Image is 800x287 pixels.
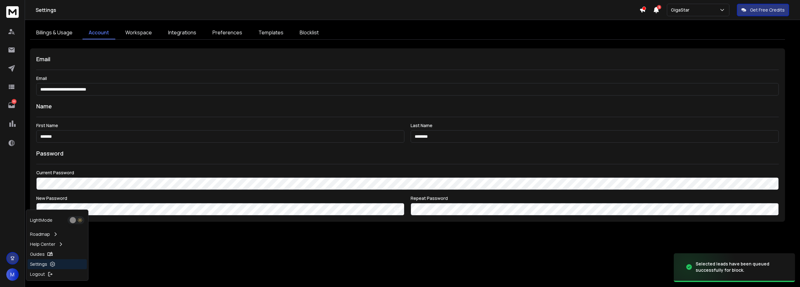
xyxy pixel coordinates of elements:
[6,268,19,281] button: M
[30,271,45,277] p: Logout
[36,6,639,14] h1: Settings
[27,249,87,259] a: Guides
[696,261,787,273] div: Selected leads have been queued successfully for block.
[36,171,779,175] label: Current Password
[30,241,55,247] p: Help Center
[36,149,63,158] h1: Password
[750,7,785,13] p: Get Free Credits
[671,7,692,13] p: GigaStar
[36,55,779,63] h1: Email
[737,4,789,16] button: Get Free Credits
[36,102,779,111] h1: Name
[12,99,17,104] p: 101
[30,217,52,223] p: Light Mode
[36,196,404,200] label: New Password
[27,259,87,269] a: Settings
[252,26,290,39] a: Templates
[27,229,87,239] a: Roadmap
[206,26,248,39] a: Preferences
[411,196,779,200] label: Repeat Password
[82,26,115,39] a: Account
[293,26,325,39] a: Blocklist
[657,5,661,9] span: 5
[674,249,736,286] img: image
[5,99,18,111] a: 101
[30,261,47,267] p: Settings
[30,26,79,39] a: Billings & Usage
[30,251,45,257] p: Guides
[411,123,779,128] label: Last Name
[36,76,779,81] label: Email
[30,231,50,237] p: Roadmap
[36,123,404,128] label: First Name
[119,26,158,39] a: Workspace
[27,239,87,249] a: Help Center
[162,26,202,39] a: Integrations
